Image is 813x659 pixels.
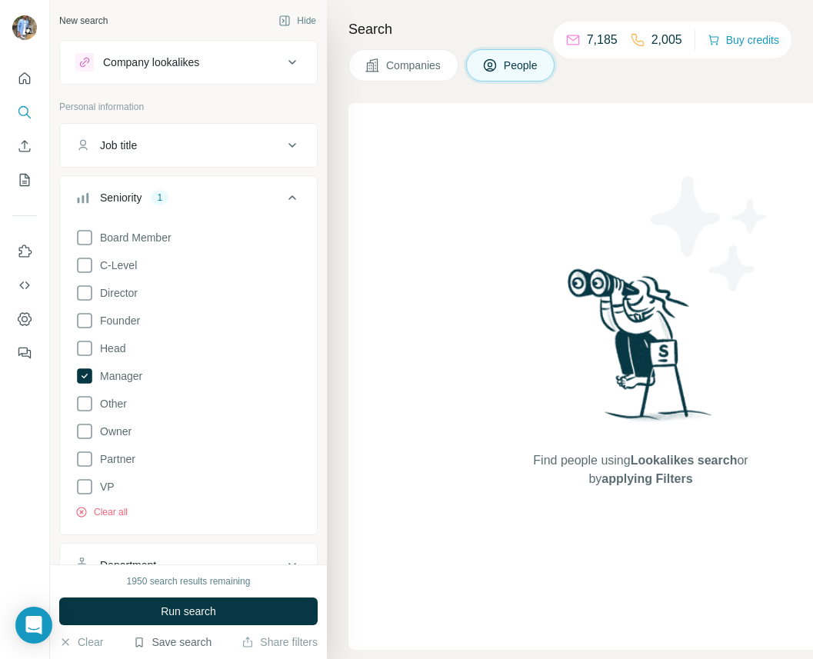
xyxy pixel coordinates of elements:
[161,604,216,619] span: Run search
[12,271,37,299] button: Use Surfe API
[59,100,318,114] p: Personal information
[504,58,539,73] span: People
[12,15,37,40] img: Avatar
[601,472,692,485] span: applying Filters
[94,313,140,328] span: Founder
[60,179,317,222] button: Seniority1
[75,505,128,519] button: Clear all
[60,127,317,164] button: Job title
[12,305,37,333] button: Dashboard
[94,451,135,467] span: Partner
[100,190,142,205] div: Seniority
[100,138,137,153] div: Job title
[12,339,37,367] button: Feedback
[94,341,125,356] span: Head
[94,424,132,439] span: Owner
[60,547,317,584] button: Department
[641,165,779,303] img: Surfe Illustration - Stars
[12,166,37,194] button: My lists
[708,29,779,51] button: Buy credits
[268,9,327,32] button: Hide
[12,98,37,126] button: Search
[561,265,721,436] img: Surfe Illustration - Woman searching with binoculars
[94,285,138,301] span: Director
[59,634,103,650] button: Clear
[242,634,318,650] button: Share filters
[12,238,37,265] button: Use Surfe on LinkedIn
[15,607,52,644] div: Open Intercom Messenger
[94,396,127,411] span: Other
[386,58,442,73] span: Companies
[348,18,795,40] h4: Search
[59,597,318,625] button: Run search
[651,31,682,49] p: 2,005
[100,557,156,573] div: Department
[12,132,37,160] button: Enrich CSV
[94,258,137,273] span: C-Level
[631,454,738,467] span: Lookalikes search
[518,451,764,488] span: Find people using or by
[587,31,618,49] p: 7,185
[151,191,168,205] div: 1
[94,479,115,494] span: VP
[127,574,251,588] div: 1950 search results remaining
[94,368,142,384] span: Manager
[103,55,199,70] div: Company lookalikes
[59,14,108,28] div: New search
[94,230,172,245] span: Board Member
[12,65,37,92] button: Quick start
[60,44,317,81] button: Company lookalikes
[133,634,212,650] button: Save search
